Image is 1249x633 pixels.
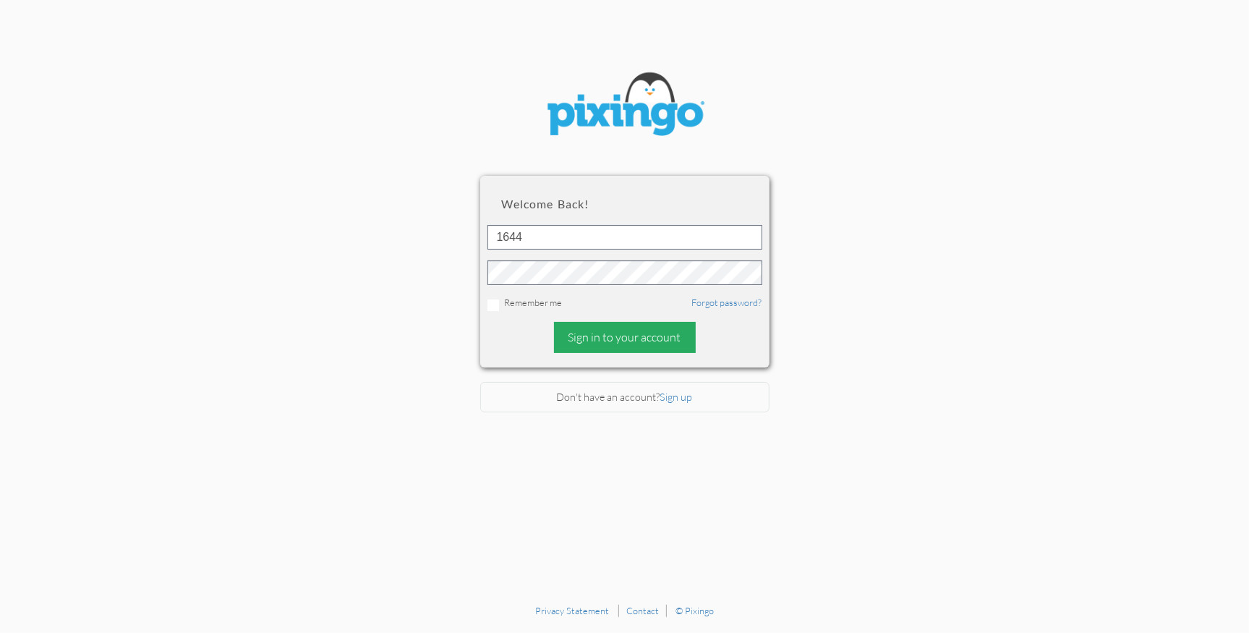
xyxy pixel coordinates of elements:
[538,65,712,147] img: pixingo logo
[535,605,609,616] a: Privacy Statement
[626,605,659,616] a: Contact
[487,296,762,311] div: Remember me
[692,297,762,308] a: Forgot password?
[554,322,696,353] div: Sign in to your account
[675,605,714,616] a: © Pixingo
[660,391,693,403] a: Sign up
[487,225,762,250] input: ID or Email
[480,382,770,413] div: Don't have an account?
[502,197,748,211] h2: Welcome back!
